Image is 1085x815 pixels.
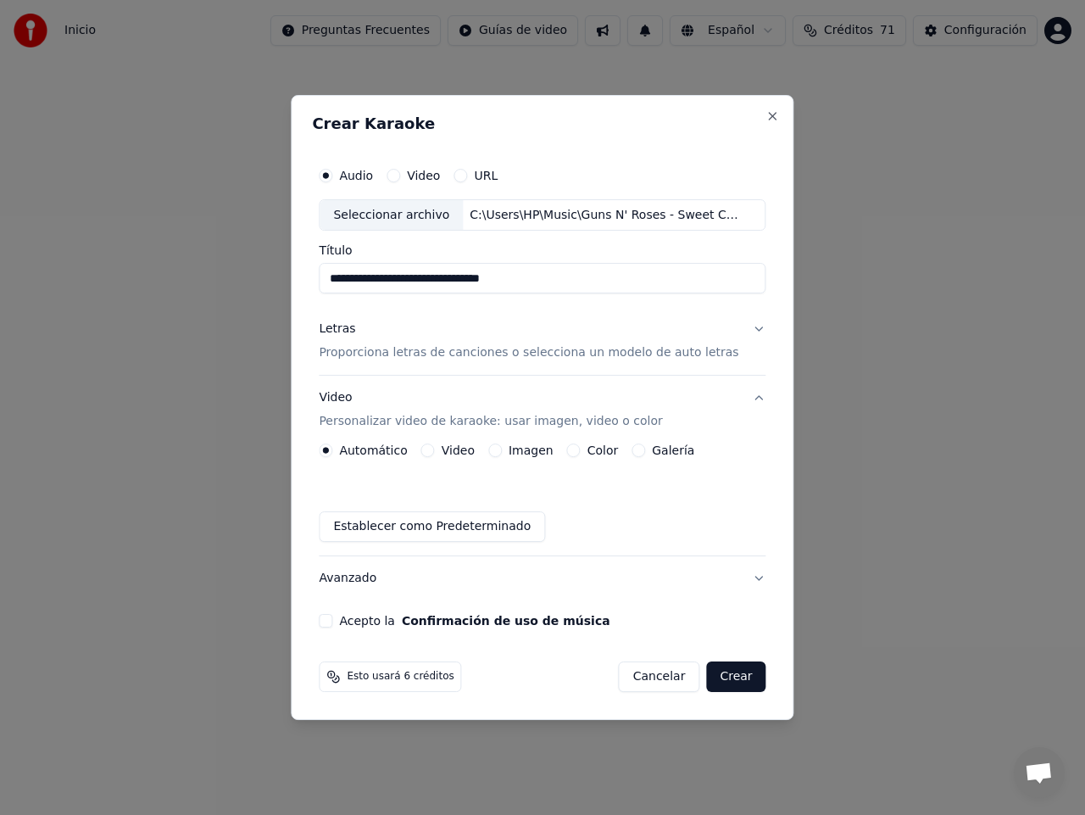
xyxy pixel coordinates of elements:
[619,661,700,692] button: Cancelar
[652,444,694,456] label: Galería
[347,670,453,684] span: Esto usará 6 créditos
[319,377,765,444] button: VideoPersonalizar video de karaoke: usar imagen, video o color
[319,556,765,600] button: Avanzado
[320,200,463,231] div: Seleccionar archivo
[319,308,765,376] button: LetrasProporciona letras de canciones o selecciona un modelo de auto letras
[339,170,373,181] label: Audio
[319,245,765,257] label: Título
[312,116,772,131] h2: Crear Karaoke
[319,413,662,430] p: Personalizar video de karaoke: usar imagen, video o color
[509,444,554,456] label: Imagen
[442,444,475,456] label: Video
[402,615,610,627] button: Acepto la
[474,170,498,181] label: URL
[587,444,619,456] label: Color
[319,444,765,555] div: VideoPersonalizar video de karaoke: usar imagen, video o color
[319,345,738,362] p: Proporciona letras de canciones o selecciona un modelo de auto letras
[319,511,545,542] button: Establecer como Predeterminado
[339,444,407,456] label: Automático
[319,390,662,431] div: Video
[339,615,609,627] label: Acepto la
[463,207,751,224] div: C:\Users\HP\Music\Guns N' Roses - Sweet Child O' Mine.mp3
[407,170,440,181] label: Video
[706,661,765,692] button: Crear
[319,321,355,338] div: Letras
